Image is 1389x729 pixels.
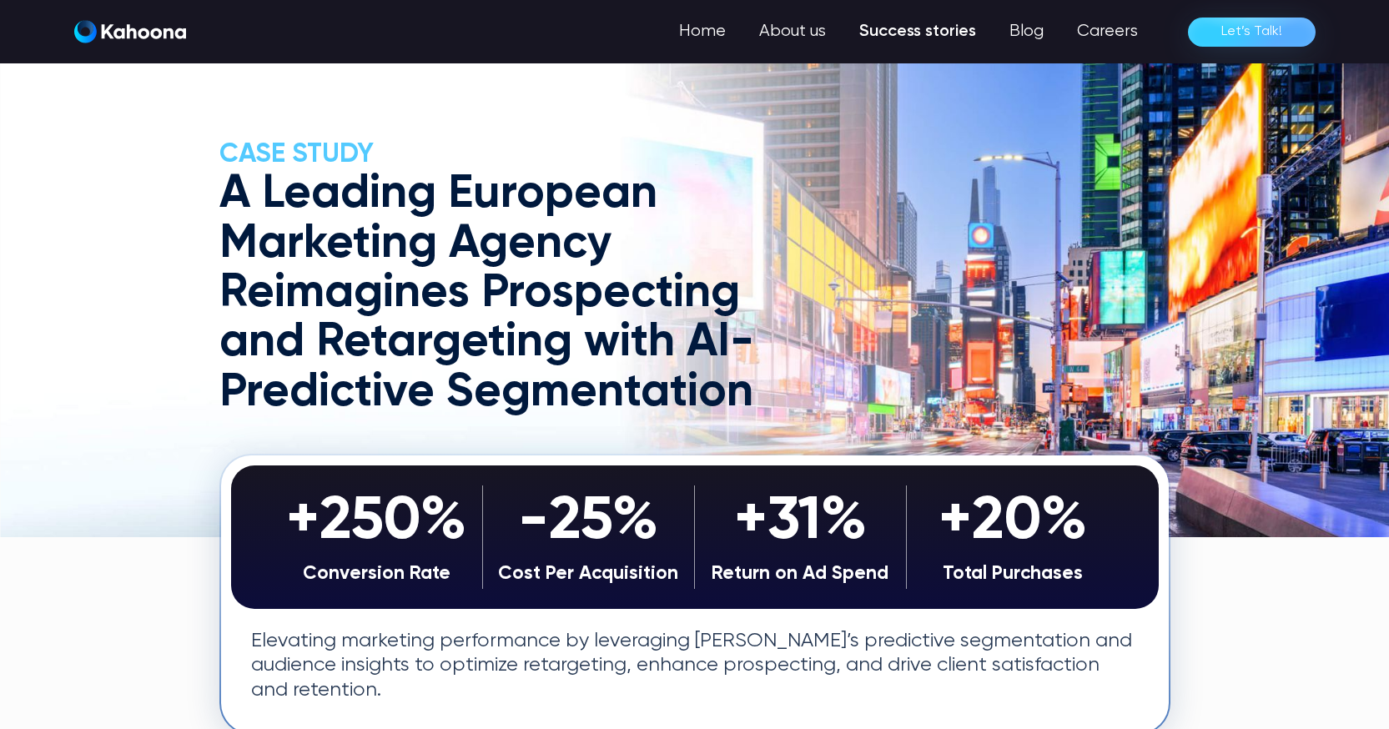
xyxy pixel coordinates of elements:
a: Blog [993,15,1060,48]
a: Let’s Talk! [1188,18,1316,47]
div: +31% [703,485,898,559]
a: About us [742,15,843,48]
h2: CASE Study [219,138,807,170]
div: -25% [491,485,686,559]
div: +20% [915,485,1110,559]
a: Careers [1060,15,1155,48]
div: Let’s Talk! [1221,18,1282,45]
a: Success stories [843,15,993,48]
div: Conversion Rate [279,559,474,589]
img: Kahoona logo white [74,20,186,43]
a: home [74,20,186,44]
p: Elevating marketing performance by leveraging [PERSON_NAME]’s predictive segmentation and audienc... [251,629,1139,703]
div: Total Purchases [915,559,1110,589]
a: Home [662,15,742,48]
div: Cost Per Acquisition [491,559,686,589]
div: Return on Ad Spend [703,559,898,589]
h1: A Leading European Marketing Agency Reimagines Prospecting and Retargeting with AI-Predictive Seg... [219,170,807,418]
div: +250% [279,485,474,559]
